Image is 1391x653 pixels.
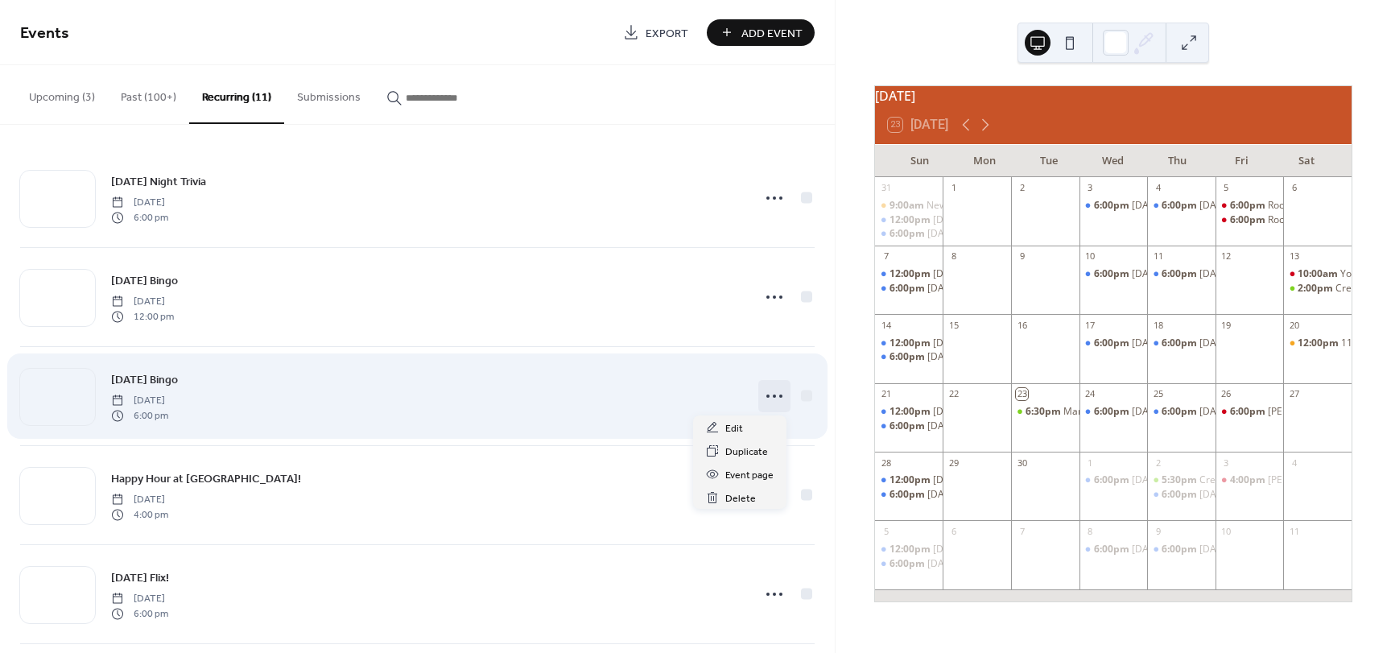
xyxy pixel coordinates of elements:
span: 6:00pm [1162,337,1199,350]
div: [DATE] Yoga [1199,405,1256,419]
div: [DATE] Night Trivia [1132,543,1217,556]
div: Newbo Art Fest [927,199,995,213]
div: Sunday Bingo [875,213,943,227]
div: 16 [1016,319,1028,331]
a: [DATE] Night Trivia [111,172,206,191]
div: Wednesday Night Trivia [1079,543,1148,556]
div: 26 [1220,388,1232,400]
div: 1 [1084,457,1096,469]
div: 11 [1288,525,1300,537]
span: Event page [725,467,774,484]
span: 12:00pm [889,337,933,350]
div: 18 [1152,319,1164,331]
span: 6:00pm [1162,267,1199,281]
div: [DATE] Bingo [933,473,993,487]
div: [DATE] Bingo [927,419,987,433]
div: 5 [1220,182,1232,194]
div: Friday Bingo [875,488,943,502]
div: Taylor Swift Album Drop + Engagement Party! [1216,473,1284,487]
div: 21 [880,388,892,400]
span: [DATE] Flix! [111,570,169,587]
span: 12:00pm [889,267,933,281]
a: Add Event [707,19,815,46]
div: [DATE] Bingo [933,337,993,350]
div: Mon [952,145,1017,177]
button: Upcoming (3) [16,65,108,122]
div: 13 [1288,250,1300,262]
span: Edit [725,420,743,437]
div: 8 [1084,525,1096,537]
div: [DATE] Bingo [933,405,993,419]
div: Friday Bingo [875,227,943,241]
div: 17 [1084,319,1096,331]
span: Happy Hour at [GEOGRAPHIC_DATA]! [111,471,301,488]
div: Gilmore Girls Trivia at NewBo City Market [1216,405,1284,419]
span: [DATE] Bingo [111,273,178,290]
div: Thursday Yoga [1147,405,1216,419]
span: 6:00pm [1230,199,1268,213]
span: [DATE] [111,592,168,606]
div: 22 [947,388,960,400]
span: 6:00pm [1094,543,1132,556]
div: [DATE] Night Trivia [1132,199,1217,213]
div: Thursday Yoga [1147,543,1216,556]
div: Wednesday Night Trivia [1079,405,1148,419]
div: 2 [1016,182,1028,194]
div: 7 [880,250,892,262]
div: Sunday Bingo [875,405,943,419]
div: 15 [947,319,960,331]
div: 4 [1288,457,1300,469]
div: [DATE] Bingo [933,267,993,281]
div: Sunday Bingo [875,267,943,281]
span: 6:00pm [1094,337,1132,350]
span: 6:00pm [1230,405,1268,419]
span: Delete [725,490,756,507]
div: 11 [1152,250,1164,262]
div: 10 [1084,250,1096,262]
div: 9 [1152,525,1164,537]
span: 6:00pm [889,350,927,364]
span: Add Event [741,25,803,42]
a: Export [611,19,700,46]
span: 12:00pm [889,405,933,419]
span: 6:00pm [1162,543,1199,556]
div: [DATE] Yoga [1199,337,1256,350]
span: 6:00pm [1162,488,1199,502]
div: 30 [1016,457,1028,469]
div: 19 [1220,319,1232,331]
div: 29 [947,457,960,469]
span: Duplicate [725,444,768,461]
span: [DATE] Bingo [111,372,178,389]
span: 6:00pm [1162,405,1199,419]
span: 6:00pm [889,419,927,433]
span: 12:00pm [889,213,933,227]
a: [DATE] Bingo [111,271,178,290]
div: Young Entrepreneurs Market [1283,267,1352,281]
a: [DATE] Flix! [111,568,169,587]
div: 4 [1152,182,1164,194]
span: [DATE] Night Trivia [111,174,206,191]
div: Wednesday Night Trivia [1079,337,1148,350]
div: 3 [1220,457,1232,469]
span: 12:00pm [889,543,933,556]
div: [DATE] Bingo [927,282,987,296]
div: Tue [1017,145,1081,177]
div: Sunday Bingo [875,337,943,350]
span: 2:00pm [1298,282,1335,296]
div: 25 [1152,388,1164,400]
div: Sat [1274,145,1339,177]
div: Sunday Bingo [875,543,943,556]
div: Creative Class: Origami Autumn Wreaths! [1199,473,1385,487]
span: 6:30pm [1026,405,1063,419]
div: [DATE] Yoga [1199,543,1256,556]
span: 6:00pm [1094,267,1132,281]
div: Thursday Yoga [1147,199,1216,213]
div: Fri [1210,145,1274,177]
span: 4:00pm [1230,473,1268,487]
div: Sun [888,145,952,177]
span: Export [646,25,688,42]
div: Wednesday Night Trivia [1079,267,1148,281]
div: Rock the Block with Fight Paper Box - Friday, Sept. 5 [1216,213,1284,227]
div: 14 [880,319,892,331]
div: Creative Class: Let's Get Creative Making Greeting Cards! [1283,282,1352,296]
